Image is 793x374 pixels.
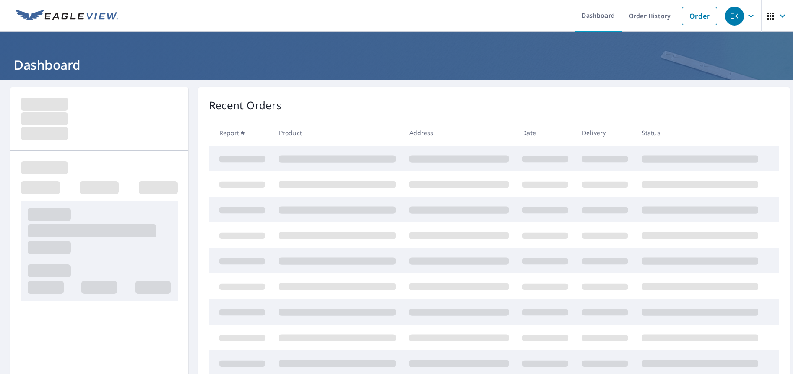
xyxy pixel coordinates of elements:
[403,120,516,146] th: Address
[515,120,575,146] th: Date
[16,10,118,23] img: EV Logo
[209,120,272,146] th: Report #
[682,7,717,25] a: Order
[272,120,403,146] th: Product
[635,120,765,146] th: Status
[209,98,282,113] p: Recent Orders
[725,7,744,26] div: EK
[10,56,783,74] h1: Dashboard
[575,120,635,146] th: Delivery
